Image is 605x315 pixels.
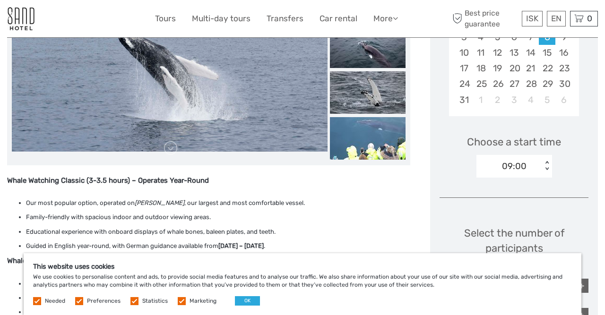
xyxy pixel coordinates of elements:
div: Choose Sunday, May 17th, 2026 [456,60,472,76]
a: Tours [155,12,176,26]
div: Choose Friday, May 22nd, 2026 [539,60,555,76]
div: Choose Monday, June 1st, 2026 [473,92,489,108]
button: Open LiveChat chat widget [109,15,120,26]
div: Choose Friday, June 5th, 2026 [539,92,555,108]
li: Educational experience with onboard displays of whale bones, baleen plates, and teeth. [26,227,410,237]
div: Select the number of participants [440,226,588,269]
label: Preferences [87,297,121,305]
div: Choose Monday, May 25th, 2026 [473,76,489,92]
div: Choose Saturday, May 23rd, 2026 [555,60,572,76]
div: Choose Thursday, May 28th, 2026 [522,76,539,92]
div: EN [547,11,566,26]
li: Family-friendly with spacious indoor and outdoor viewing areas. [26,212,410,222]
li: Our most popular option, operated on , our largest and most comfortable vessel. [26,198,410,208]
div: Choose Sunday, May 31st, 2026 [456,92,472,108]
div: Choose Tuesday, June 2nd, 2026 [489,92,506,108]
div: Choose Friday, May 29th, 2026 [539,76,555,92]
div: Choose Monday, May 18th, 2026 [473,60,489,76]
div: Choose Wednesday, June 3rd, 2026 [506,92,522,108]
a: Multi-day tours [192,12,251,26]
div: Choose Tuesday, May 19th, 2026 [489,60,506,76]
label: Statistics [142,297,168,305]
div: < > [543,161,551,171]
div: month 2026-05 [452,14,576,108]
img: 92049519f5d04c2a9d5a5c65cf9d1bd5_slider_thumbnail.jpeg [330,117,406,160]
div: Choose Friday, May 15th, 2026 [539,45,555,60]
div: Choose Thursday, May 14th, 2026 [522,45,539,60]
div: Choose Saturday, June 6th, 2026 [555,92,572,108]
h5: This website uses cookies [33,263,572,271]
strong: Whale Watching Classic (3-3.5 hours) – Operates Year-Round [7,176,209,185]
div: + [574,279,588,293]
div: Choose Monday, May 11th, 2026 [473,45,489,60]
strong: Whale Watching Express (2-2.5 hours) – [DATE] to [DATE] [7,256,196,265]
a: More [373,12,398,26]
span: Best price guarantee [450,8,520,29]
span: ISK [526,14,538,23]
div: Choose Wednesday, May 27th, 2026 [506,76,522,92]
p: We're away right now. Please check back later! [13,17,107,24]
div: Choose Tuesday, May 12th, 2026 [489,45,506,60]
a: Car rental [320,12,357,26]
div: 09:00 [502,160,527,172]
div: Choose Saturday, May 30th, 2026 [555,76,572,92]
img: 24eec741537d4ed48c68dc1405d2221a_slider_thumbnail.jpg [330,26,406,68]
div: Choose Saturday, May 16th, 2026 [555,45,572,60]
span: 0 [586,14,594,23]
label: Needed [45,297,65,305]
div: Choose Thursday, May 21st, 2026 [522,60,539,76]
div: Choose Sunday, May 24th, 2026 [456,76,472,92]
div: Choose Sunday, May 10th, 2026 [456,45,472,60]
button: OK [235,296,260,306]
em: [PERSON_NAME] [135,199,184,206]
label: Marketing [190,297,216,305]
img: 3904908a7ffc4db9a47a7a83c76b14dd_slider_thumbnail.jpg [330,71,406,114]
img: 186-9edf1c15-b972-4976-af38-d04df2434085_logo_small.jpg [7,7,35,30]
span: Choose a start time [467,135,561,149]
div: Choose Thursday, June 4th, 2026 [522,92,539,108]
a: Transfers [267,12,303,26]
div: Choose Wednesday, May 20th, 2026 [506,60,522,76]
div: We use cookies to personalise content and ads, to provide social media features and to analyse ou... [24,253,581,315]
strong: [DATE] – [DATE] [218,242,264,249]
li: Guided in English year-round, with German guidance available from . [26,241,410,251]
div: Choose Wednesday, May 13th, 2026 [506,45,522,60]
div: Choose Tuesday, May 26th, 2026 [489,76,506,92]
